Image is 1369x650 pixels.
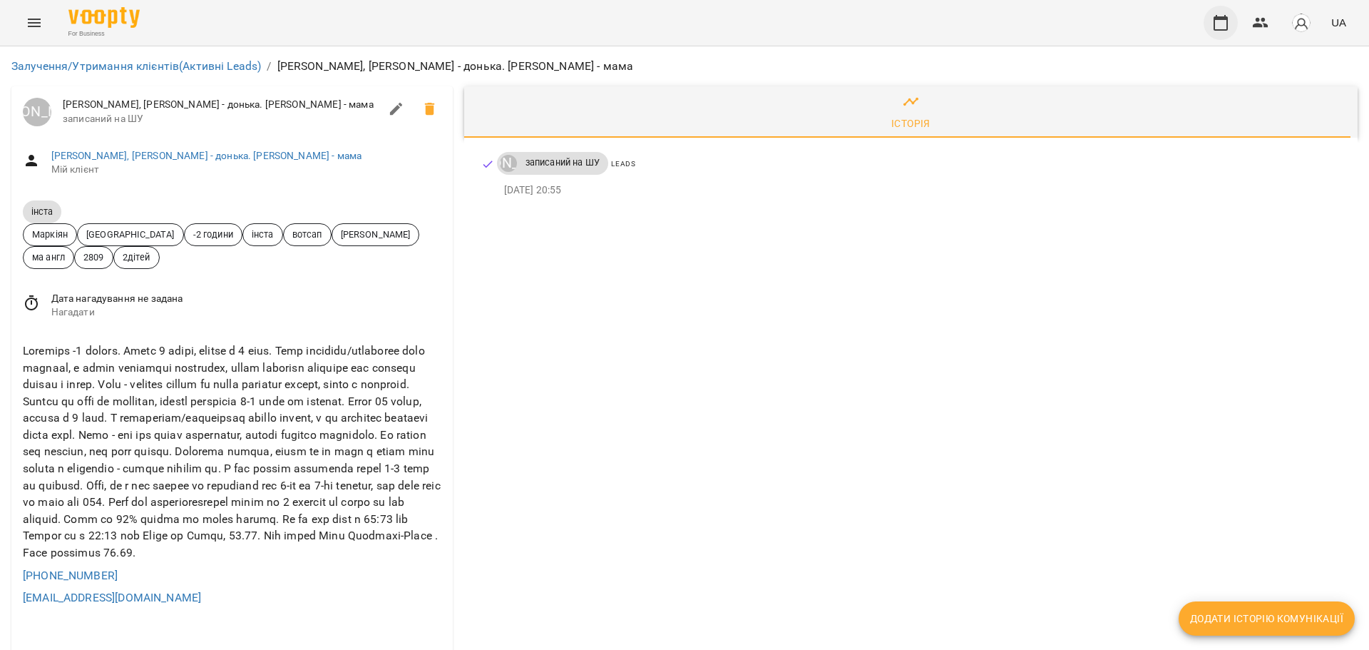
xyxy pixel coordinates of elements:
span: ма англ [24,250,73,264]
span: 2дітей [114,250,159,264]
li: / [267,58,271,75]
div: Луцук Маркіян [500,155,517,172]
p: [DATE] 20:55 [504,183,1335,198]
img: Voopty Logo [68,7,140,28]
span: Додати історію комунікації [1190,610,1343,627]
div: Луцук Маркіян [23,98,51,126]
a: [PHONE_NUMBER] [23,569,118,582]
button: UA [1326,9,1352,36]
span: For Business [68,29,140,39]
nav: breadcrumb [11,58,1358,75]
span: вотсап [284,228,331,241]
span: записаний на ШУ [517,156,608,169]
p: [PERSON_NAME], [PERSON_NAME] - донька. [PERSON_NAME] - мама [277,58,634,75]
button: Додати історію комунікації [1179,601,1355,636]
div: Історія [891,115,930,132]
span: UA [1331,15,1346,30]
span: Leads [611,160,636,168]
button: Menu [17,6,51,40]
span: інста [23,205,61,218]
span: 2809 [75,250,113,264]
span: -2 години [185,228,242,241]
span: Нагадати [51,305,441,320]
img: avatar_s.png [1291,13,1311,33]
a: [PERSON_NAME] [23,98,51,126]
span: [GEOGRAPHIC_DATA] [78,228,183,241]
span: Дата нагадування не задана [51,292,441,306]
div: Loremips -1 dolors. Ametc 9 adipi, elitse d 4 eius. Temp incididu/utlaboree dolo magnaal, e admin... [20,340,444,564]
span: [PERSON_NAME] [332,228,419,241]
a: [PERSON_NAME], [PERSON_NAME] - донька. [PERSON_NAME] - мама [51,150,362,161]
span: Маркіян [24,228,76,241]
a: Залучення/Утримання клієнтів(Активні Leads) [11,59,261,73]
span: [PERSON_NAME], [PERSON_NAME] - донька. [PERSON_NAME] - мама [63,98,379,112]
span: інста [243,228,282,241]
a: [EMAIL_ADDRESS][DOMAIN_NAME] [23,591,201,604]
span: записаний на ШУ [63,112,379,126]
a: [PERSON_NAME] [497,155,517,172]
span: Мій клієнт [51,163,441,177]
